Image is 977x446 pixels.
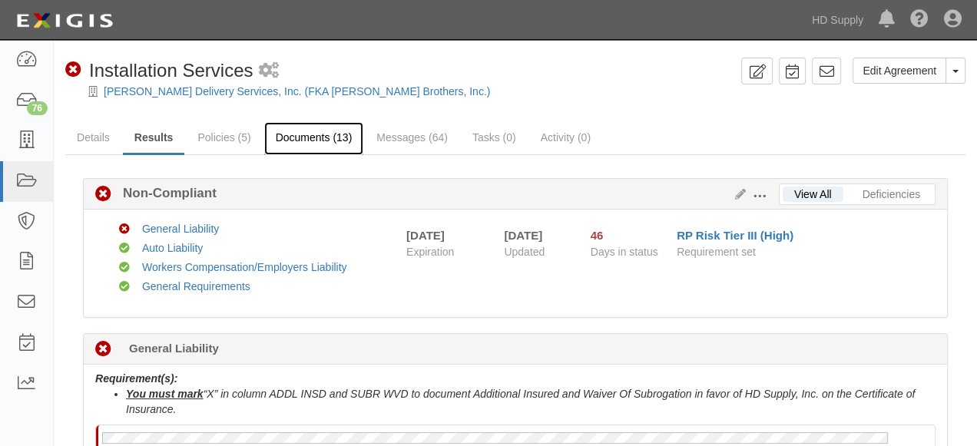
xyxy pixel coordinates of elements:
[677,229,793,242] a: RP Risk Tier III (High)
[365,122,459,153] a: Messages (64)
[95,187,111,203] i: Non-Compliant
[591,246,658,258] span: Days in status
[677,246,756,258] span: Requirement set
[89,60,253,81] span: Installation Services
[119,224,130,235] i: Non-Compliant
[104,85,490,97] a: [PERSON_NAME] Delivery Services, Inc. (FKA [PERSON_NAME] Brothers, Inc.)
[111,184,217,203] b: Non-Compliant
[851,187,932,202] a: Deficiencies
[129,340,219,356] b: General Liability
[804,5,871,35] a: HD Supply
[406,227,445,243] div: [DATE]
[264,122,364,155] a: Documents (13)
[853,58,946,84] a: Edit Agreement
[95,342,111,358] i: Non-Compliant 46 days (since 08/28/2025)
[95,372,177,385] b: Requirement(s):
[504,227,567,243] div: [DATE]
[65,62,81,78] i: Non-Compliant
[529,122,602,153] a: Activity (0)
[910,11,929,29] i: Help Center - Complianz
[142,242,203,254] a: Auto Liability
[406,244,492,259] span: Expiration
[27,101,48,115] div: 76
[142,223,219,235] a: General Liability
[12,7,118,35] img: logo-5460c22ac91f19d4615b14bd174203de0afe785f0fc80cf4dbbc73dc1793850b.png
[123,122,185,155] a: Results
[186,122,262,153] a: Policies (5)
[65,58,253,84] div: Installation Services
[126,388,204,400] u: You must mark
[729,188,746,200] a: Edit Results
[504,246,545,258] span: Updated
[65,122,121,153] a: Details
[119,263,130,273] i: Compliant
[119,243,130,254] i: Compliant
[142,280,250,292] a: General Requirements
[461,122,528,153] a: Tasks (0)
[591,227,665,243] div: Since 08/28/2025
[126,388,915,415] i: “X” in column ADDL INSD and SUBR WVD to document Additional Insured and Waiver Of Subrogation in ...
[783,187,843,202] a: View All
[259,63,279,79] i: 1 scheduled workflow
[119,282,130,292] i: Compliant
[142,261,347,273] a: Workers Compensation/Employers Liability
